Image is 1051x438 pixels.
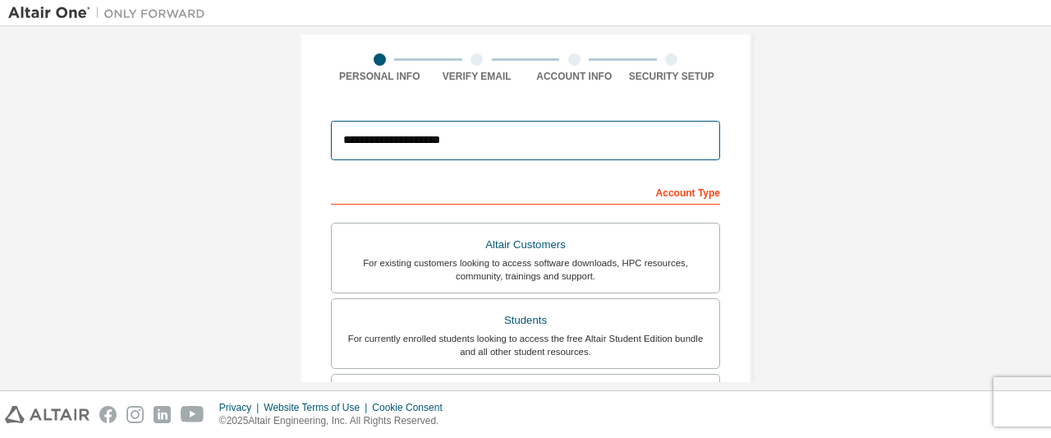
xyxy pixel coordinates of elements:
[331,70,429,83] div: Personal Info
[99,406,117,423] img: facebook.svg
[525,70,623,83] div: Account Info
[623,70,721,83] div: Security Setup
[429,70,526,83] div: Verify Email
[342,332,709,358] div: For currently enrolled students looking to access the free Altair Student Edition bundle and all ...
[264,401,372,414] div: Website Terms of Use
[342,256,709,283] div: For existing customers looking to access software downloads, HPC resources, community, trainings ...
[154,406,171,423] img: linkedin.svg
[342,233,709,256] div: Altair Customers
[372,401,452,414] div: Cookie Consent
[342,309,709,332] div: Students
[219,414,452,428] p: © 2025 Altair Engineering, Inc. All Rights Reserved.
[126,406,144,423] img: instagram.svg
[219,401,264,414] div: Privacy
[5,406,89,423] img: altair_logo.svg
[331,178,720,205] div: Account Type
[181,406,204,423] img: youtube.svg
[8,5,213,21] img: Altair One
